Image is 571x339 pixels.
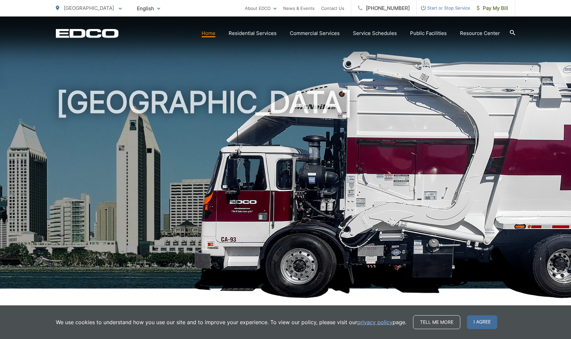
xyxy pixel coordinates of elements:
a: Public Facilities [410,29,447,37]
span: Pay My Bill [477,4,508,12]
a: News & Events [283,4,315,12]
a: Service Schedules [353,29,397,37]
span: I agree [467,315,497,329]
span: [GEOGRAPHIC_DATA] [64,5,114,11]
a: Commercial Services [290,29,340,37]
span: English [132,3,165,14]
h1: [GEOGRAPHIC_DATA] [56,86,515,294]
a: privacy policy [357,318,393,326]
a: Resource Center [460,29,500,37]
a: About EDCO [245,4,277,12]
a: Tell me more [413,315,460,329]
p: We use cookies to understand how you use our site and to improve your experience. To view our pol... [56,318,406,326]
a: EDCD logo. Return to the homepage. [56,29,119,38]
a: Home [202,29,215,37]
a: Contact Us [321,4,344,12]
a: Residential Services [229,29,277,37]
